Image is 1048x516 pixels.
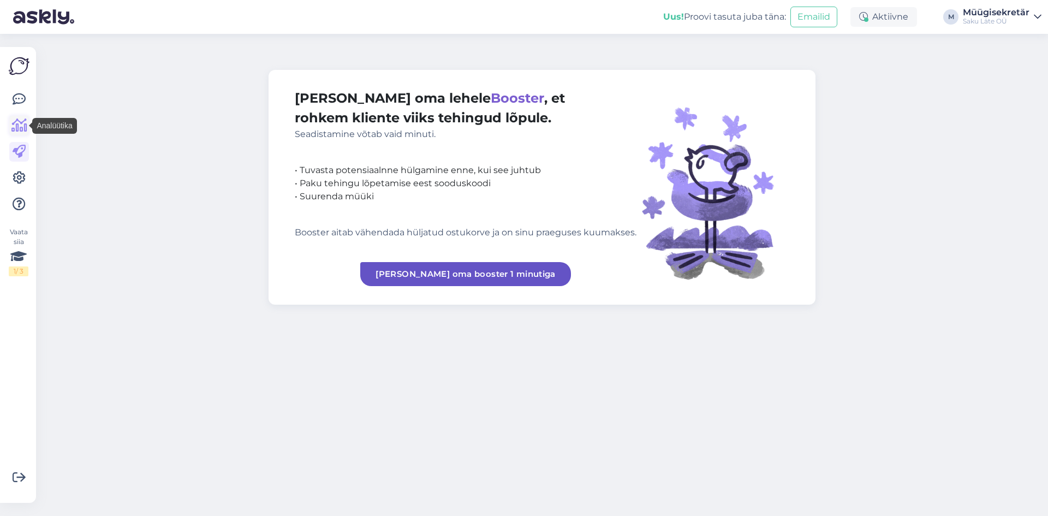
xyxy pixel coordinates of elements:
div: [PERSON_NAME] oma lehele , et rohkem kliente viiks tehingud lõpule. [295,88,636,141]
b: Uus! [663,11,684,22]
div: 1 / 3 [9,266,28,276]
a: [PERSON_NAME] oma booster 1 minutiga [360,262,571,286]
div: • Suurenda müüki [295,190,636,203]
div: Seadistamine võtab vaid minuti. [295,128,636,141]
div: Saku Läte OÜ [963,17,1029,26]
div: M [943,9,958,25]
img: Askly Logo [9,56,29,76]
div: • Paku tehingu lõpetamise eest sooduskoodi [295,177,636,190]
div: Aktiivne [850,7,917,27]
a: MüügisekretärSaku Läte OÜ [963,8,1041,26]
div: Müügisekretär [963,8,1029,17]
button: Emailid [790,7,837,27]
div: Booster aitab vähendada hüljatud ostukorve ja on sinu praeguses kuumakses. [295,226,636,239]
div: Analüütika [32,118,76,134]
div: Proovi tasuta juba täna: [663,10,786,23]
img: illustration [636,88,789,286]
div: Vaata siia [9,227,28,276]
span: Booster [491,90,544,106]
div: • Tuvasta potensiaalnne hülgamine enne, kui see juhtub [295,164,636,177]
